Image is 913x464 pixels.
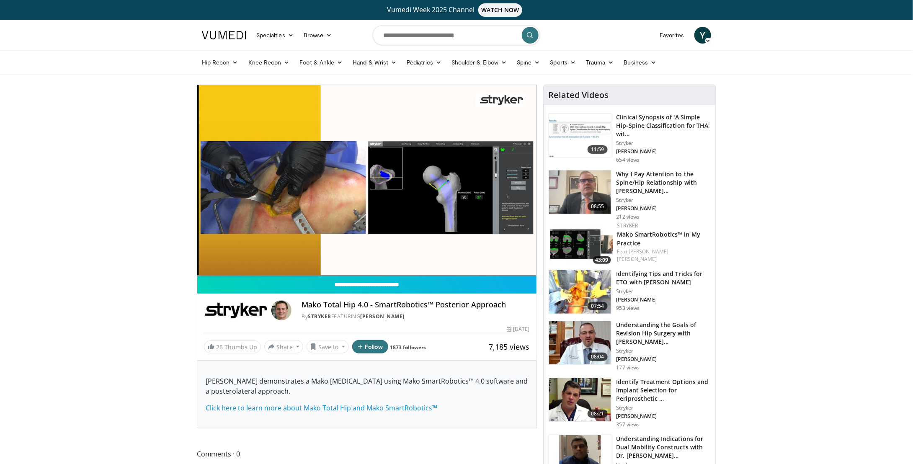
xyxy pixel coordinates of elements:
h4: Related Videos [549,90,609,100]
img: 75d7ac20-72c9-474f-b530-175773269750.150x105_q85_crop-smart_upscale.jpg [549,378,611,422]
a: Vumedi Week 2025 ChannelWATCH NOW [203,3,710,17]
a: [PERSON_NAME] [360,313,405,320]
a: Sports [545,54,581,71]
a: Y [694,27,711,44]
a: [PERSON_NAME], [629,248,670,255]
a: Hand & Wrist [348,54,402,71]
a: Mako SmartRobotics™ in My Practice [617,230,701,247]
h3: Identify Treatment Options and Implant Selection for Periprosthetic … [616,378,711,403]
a: 43:09 [550,222,613,266]
button: Save to [307,340,349,353]
a: Spine [512,54,545,71]
a: Stryker [617,222,638,229]
p: Stryker [616,405,711,411]
img: VuMedi Logo [202,31,246,39]
p: 177 views [616,364,640,371]
a: Browse [299,27,337,44]
h3: Why I Pay Attention to the Spine/Hip Relationship with [PERSON_NAME]… [616,170,711,195]
p: Stryker [616,197,711,204]
h3: Identifying Tips and Tricks for ETO with [PERSON_NAME] [616,270,711,286]
a: 11:59 Clinical Synopsis of 'A Simple Hip-Spine Classification for THA' wit… Stryker [PERSON_NAME]... [549,113,711,163]
a: Knee Recon [243,54,295,71]
a: 08:04 Understanding the Goals of Revision Hip Surgery with [PERSON_NAME]… Stryker [PERSON_NAME] 1... [549,321,711,371]
span: 08:55 [588,202,608,211]
p: 953 views [616,305,640,312]
p: [PERSON_NAME] [616,296,711,303]
button: Follow [352,340,388,353]
span: 08:04 [588,353,608,361]
span: 08:21 [588,410,608,418]
a: Stryker [308,313,331,320]
img: 4f8340e7-9bb9-4abb-b960-1ac50a60f944.150x105_q85_crop-smart_upscale.jpg [549,113,611,157]
img: 9beee89c-a115-4eed-9c82-4f7010f3a24b.150x105_q85_crop-smart_upscale.jpg [549,270,611,314]
p: [PERSON_NAME] demonstrates a Mako [MEDICAL_DATA] using Mako SmartRobotics™ 4.0 software and a pos... [206,376,528,396]
a: 1873 followers [390,344,426,351]
p: Stryker [616,140,711,147]
img: 00fead53-50f5-4006-bf92-6ec7e9172365.150x105_q85_crop-smart_upscale.jpg [549,170,611,214]
video-js: Video Player [197,85,536,276]
input: Search topics, interventions [373,25,540,45]
a: Click here to learn more about Mako Total Hip and Mako SmartRobotics™ [206,403,437,412]
p: [PERSON_NAME] [616,148,711,155]
a: Shoulder & Elbow [446,54,512,71]
a: 08:55 Why I Pay Attention to the Spine/Hip Relationship with [PERSON_NAME]… Stryker [PERSON_NAME]... [549,170,711,220]
span: 07:54 [588,302,608,310]
a: 07:54 Identifying Tips and Tricks for ETO with [PERSON_NAME] Stryker [PERSON_NAME] 953 views [549,270,711,314]
img: Avatar [271,300,291,320]
p: [PERSON_NAME] [616,413,711,420]
p: Stryker [616,288,711,295]
p: [PERSON_NAME] [616,356,711,363]
a: [PERSON_NAME] [617,255,657,263]
span: 7,185 views [489,342,530,352]
a: 08:21 Identify Treatment Options and Implant Selection for Periprosthetic … Stryker [PERSON_NAME]... [549,378,711,428]
div: [DATE] [507,325,529,333]
img: 6447fcf3-292f-4e91-9cb4-69224776b4c9.150x105_q85_crop-smart_upscale.jpg [550,222,613,266]
p: 357 views [616,421,640,428]
p: 212 views [616,214,640,220]
span: 43:09 [593,256,611,264]
h3: Understanding Indications for Dual Mobility Constructs with Dr. [PERSON_NAME]… [616,435,711,460]
div: By FEATURING [302,313,529,320]
a: Specialties [251,27,299,44]
h4: Mako Total Hip 4.0 - SmartRobotics™ Posterior Approach [302,300,529,309]
p: 654 views [616,157,640,163]
p: Stryker [616,348,711,354]
h3: Understanding the Goals of Revision Hip Surgery with [PERSON_NAME]… [616,321,711,346]
a: Trauma [581,54,619,71]
button: Share [264,340,303,353]
h3: Clinical Synopsis of 'A Simple Hip-Spine Classification for THA' wit… [616,113,711,138]
p: [PERSON_NAME] [616,205,711,212]
span: 11:59 [588,145,608,154]
a: 26 Thumbs Up [204,340,261,353]
div: Feat. [617,248,709,263]
a: Hip Recon [197,54,243,71]
span: Comments 0 [197,449,537,459]
span: WATCH NOW [478,3,523,17]
img: Stryker [204,300,268,320]
span: 26 [216,343,223,351]
a: Business [619,54,662,71]
img: 063bef79-eff2-4eba-8e1b-1fa21209a81d.150x105_q85_crop-smart_upscale.jpg [549,321,611,365]
a: Favorites [655,27,689,44]
a: Pediatrics [402,54,446,71]
a: Foot & Ankle [295,54,348,71]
